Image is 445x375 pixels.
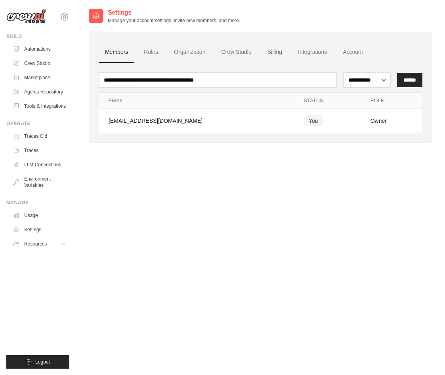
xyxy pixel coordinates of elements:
[108,17,240,24] p: Manage your account settings, invite new members, and more.
[6,33,69,40] div: Build
[304,115,323,126] span: You
[99,93,294,109] th: Email
[10,209,69,222] a: Usage
[6,9,46,24] img: Logo
[371,117,413,125] div: Owner
[10,43,69,55] a: Automations
[292,42,333,63] a: Integrations
[10,144,69,157] a: Traces
[10,130,69,143] a: Traces Old
[361,93,422,109] th: Role
[24,241,47,247] span: Resources
[336,42,369,63] a: Account
[109,117,285,125] div: [EMAIL_ADDRESS][DOMAIN_NAME]
[10,86,69,98] a: Agents Repository
[6,200,69,206] div: Manage
[10,57,69,70] a: Crew Studio
[294,93,361,109] th: Status
[10,238,69,250] button: Resources
[108,8,240,17] h2: Settings
[6,355,69,369] button: Logout
[215,42,258,63] a: Crew Studio
[6,120,69,127] div: Operate
[35,359,50,365] span: Logout
[138,42,164,63] a: Roles
[168,42,212,63] a: Organization
[99,42,134,63] a: Members
[10,223,69,236] a: Settings
[10,158,69,171] a: LLM Connections
[10,71,69,84] a: Marketplace
[10,100,69,112] a: Tools & Integrations
[261,42,288,63] a: Billing
[10,173,69,192] a: Environment Variables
